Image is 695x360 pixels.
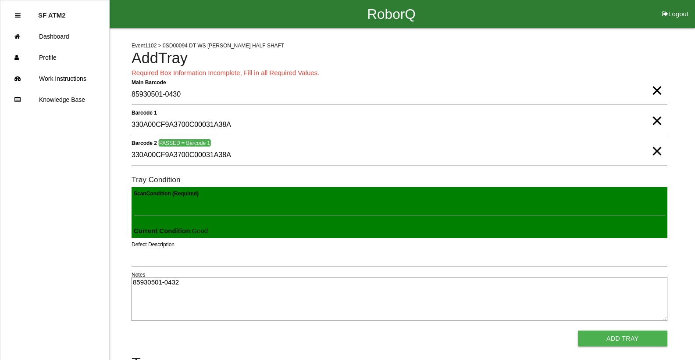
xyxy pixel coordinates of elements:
input: Required [132,85,667,105]
span: Clear Input [651,73,663,90]
a: Profile [0,47,109,68]
b: Scan Condition (Required) [134,190,199,196]
div: Close [15,5,21,26]
h4: Add Tray [132,50,667,67]
a: Work Instructions [0,68,109,89]
label: Defect Description [132,241,175,248]
p: SF ATM2 [38,5,66,19]
button: Add Tray [578,331,667,346]
span: PASSED = Barcode 1 [158,139,210,147]
span: Event 1102 > 0SD00094 DT WS [PERSON_NAME] HALF SHAFT [132,43,284,49]
b: Barcode 1 [132,109,157,115]
b: Barcode 2 [132,140,157,146]
span: Clear Input [651,133,663,151]
b: Main Barcode [132,79,166,85]
h6: Tray Condition [132,176,667,184]
a: Dashboard [0,26,109,47]
a: Knowledge Base [0,89,109,110]
span: : Good [134,227,208,234]
p: Required Box Information Incomplete, Fill in all Required Values. [132,68,667,78]
span: Clear Input [651,103,663,121]
label: Notes [132,271,145,279]
b: Current Condition [134,227,190,234]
